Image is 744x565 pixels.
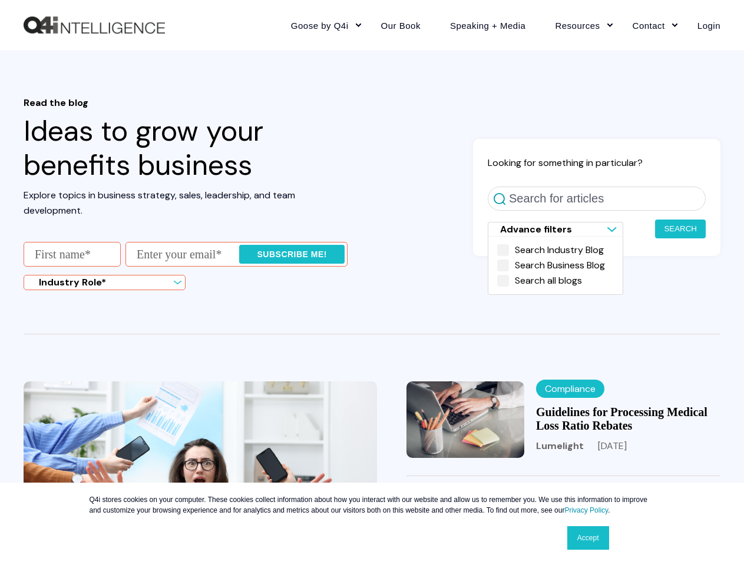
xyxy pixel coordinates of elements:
span: Read the blog [24,97,348,108]
span: Search Industry Blog [497,245,604,255]
p: Q4i stores cookies on your computer. These cookies collect information about how you interact wit... [90,494,655,516]
img: Guidelines for Processing Medical Loss Ratio Rebates [406,381,524,458]
span: Search all blogs [497,276,582,285]
span: Search Business Blog [497,261,605,270]
span: Lumelight [536,440,584,452]
a: Privacy Policy [564,506,608,514]
h2: Looking for something in particular? [488,157,706,169]
a: Back to Home [24,16,165,34]
input: First name* [24,242,121,267]
label: Compliance [536,380,604,398]
img: Q4intelligence, LLC logo [24,16,165,34]
button: Search [655,220,706,238]
a: Accept [567,526,609,550]
span: [DATE] [598,440,627,452]
input: Subscribe me! [239,245,345,264]
span: Advance filters [500,223,572,235]
a: Guidelines for Processing Medical Loss Ratio Rebates [536,406,707,432]
input: Enter your email* [125,242,348,267]
input: Search for articles [488,187,706,211]
h1: Ideas to grow your benefits business [24,97,348,182]
span: Explore topics in business strategy, sales, leadership, and team development. [24,189,295,217]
